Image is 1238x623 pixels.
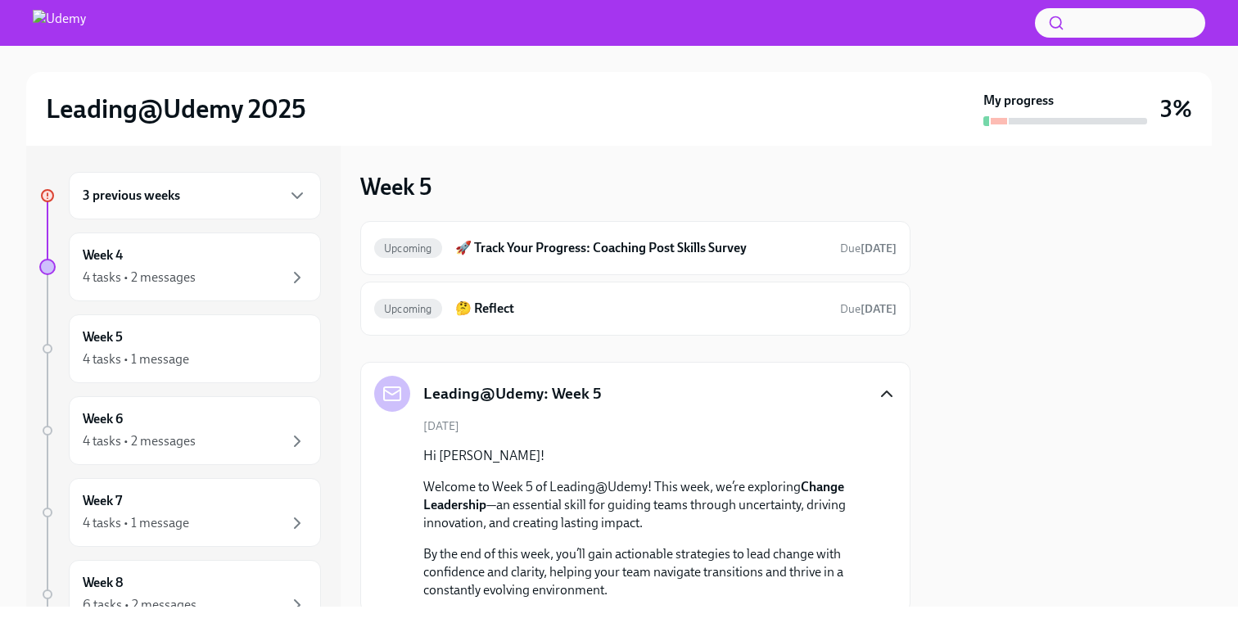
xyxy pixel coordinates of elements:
span: Upcoming [374,303,442,315]
a: Week 54 tasks • 1 message [39,314,321,383]
a: Week 64 tasks • 2 messages [39,396,321,465]
span: Due [840,242,897,255]
div: 4 tasks • 2 messages [83,269,196,287]
h6: Week 8 [83,574,123,592]
h6: 🚀 Track Your Progress: Coaching Post Skills Survey [455,239,827,257]
div: 4 tasks • 2 messages [83,432,196,450]
span: October 13th, 2025 09:00 [840,301,897,317]
a: Week 74 tasks • 1 message [39,478,321,547]
a: Week 44 tasks • 2 messages [39,232,321,301]
strong: [DATE] [861,302,897,316]
p: By the end of this week, you’ll gain actionable strategies to lead change with confidence and cla... [423,545,870,599]
span: Due [840,302,897,316]
img: Udemy [33,10,86,36]
h6: Week 4 [83,246,123,264]
strong: My progress [983,92,1054,110]
p: Hi [PERSON_NAME]! [423,447,870,465]
span: [DATE] [423,418,459,434]
a: Upcoming🚀 Track Your Progress: Coaching Post Skills SurveyDue[DATE] [374,235,897,261]
h6: 🤔 Reflect [455,300,827,318]
h6: Week 5 [83,328,123,346]
span: October 13th, 2025 09:00 [840,241,897,256]
p: Welcome to Week 5 of Leading@Udemy! This week, we’re exploring —an essential skill for guiding te... [423,478,870,532]
h2: Leading@Udemy 2025 [46,93,306,125]
h6: 3 previous weeks [83,187,180,205]
h3: 3% [1160,94,1192,124]
div: 4 tasks • 1 message [83,514,189,532]
h3: Week 5 [360,172,431,201]
div: 6 tasks • 2 messages [83,596,197,614]
strong: [DATE] [861,242,897,255]
div: 3 previous weeks [69,172,321,219]
h5: Leading@Udemy: Week 5 [423,383,601,404]
h6: Week 6 [83,410,123,428]
h6: Week 7 [83,492,122,510]
span: Upcoming [374,242,442,255]
a: Upcoming🤔 ReflectDue[DATE] [374,296,897,322]
div: 4 tasks • 1 message [83,350,189,368]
